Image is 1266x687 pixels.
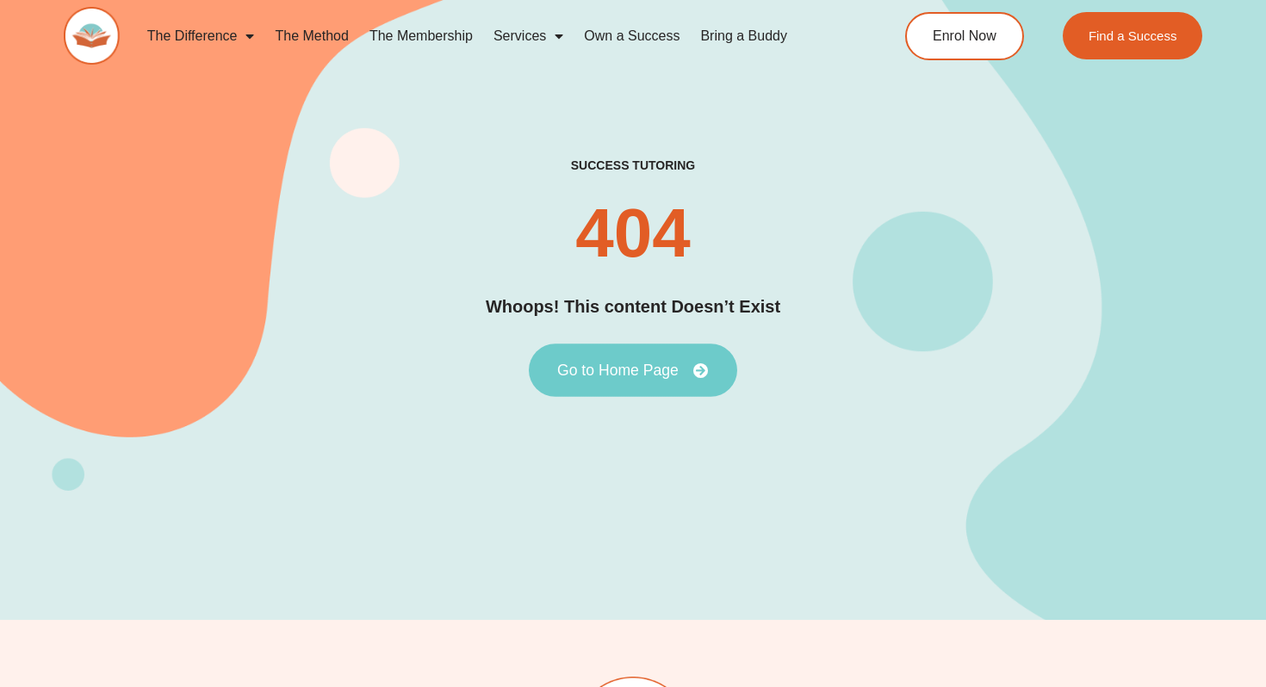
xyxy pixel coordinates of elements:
[486,294,780,320] h2: Whoops! This content Doesn’t Exist
[557,362,679,378] span: Go to Home Page
[359,16,483,56] a: The Membership
[137,16,265,56] a: The Difference
[575,199,690,268] h2: 404
[529,343,737,397] a: Go to Home Page
[1063,12,1203,59] a: Find a Success
[264,16,358,56] a: The Method
[905,12,1024,60] a: Enrol Now
[1089,29,1177,42] span: Find a Success
[574,16,690,56] a: Own a Success
[483,16,574,56] a: Services
[571,158,695,173] h2: success tutoring
[933,29,996,43] span: Enrol Now
[690,16,797,56] a: Bring a Buddy
[137,16,841,56] nav: Menu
